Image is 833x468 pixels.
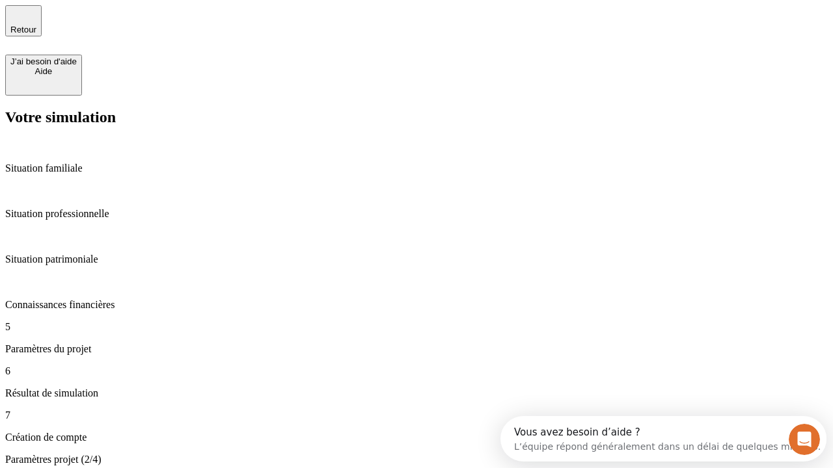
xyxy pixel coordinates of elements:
[5,162,828,174] p: Situation familiale
[5,5,359,41] div: Ouvrir le Messenger Intercom
[5,208,828,220] p: Situation professionnelle
[5,55,82,96] button: J’ai besoin d'aideAide
[5,321,828,333] p: 5
[14,21,320,35] div: L’équipe répond généralement dans un délai de quelques minutes.
[5,109,828,126] h2: Votre simulation
[10,25,36,34] span: Retour
[5,387,828,399] p: Résultat de simulation
[5,454,828,465] p: Paramètres projet (2/4)
[5,409,828,421] p: 7
[5,432,828,443] p: Création de compte
[5,299,828,311] p: Connaissances financières
[5,253,828,265] p: Situation patrimoniale
[14,11,320,21] div: Vous avez besoin d’aide ?
[5,365,828,377] p: 6
[500,416,826,461] iframe: Intercom live chat discovery launcher
[5,5,42,36] button: Retour
[789,424,820,455] iframe: Intercom live chat
[10,66,77,76] div: Aide
[10,57,77,66] div: J’ai besoin d'aide
[5,343,828,355] p: Paramètres du projet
